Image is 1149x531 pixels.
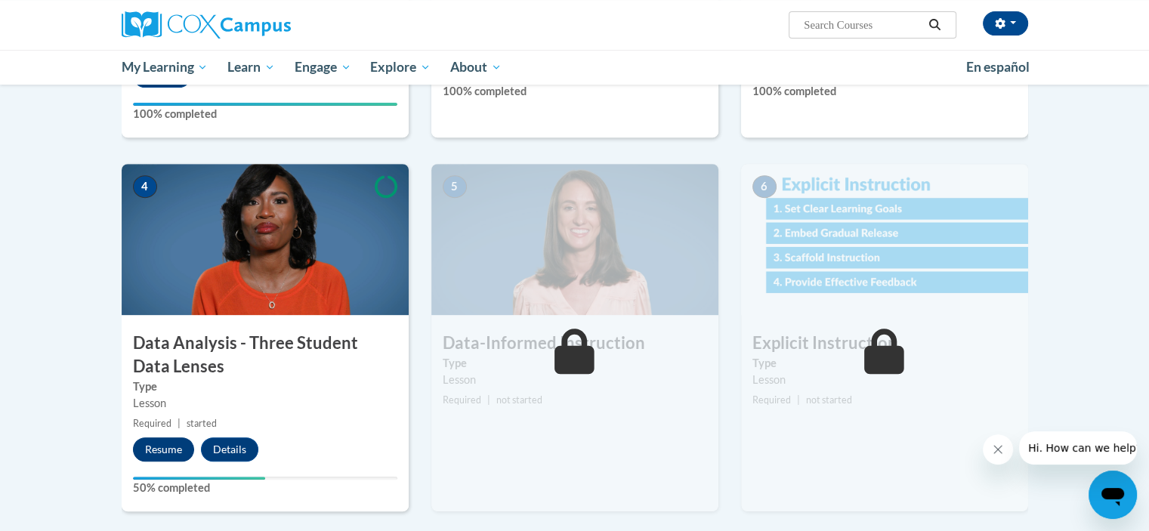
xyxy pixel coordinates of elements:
label: 100% completed [752,83,1017,100]
img: Cox Campus [122,11,291,39]
span: 4 [133,175,157,198]
a: Explore [360,50,440,85]
span: not started [496,394,542,406]
button: Details [201,437,258,462]
span: Explore [370,58,431,76]
span: Required [752,394,791,406]
span: | [178,418,181,429]
span: Hi. How can we help? [9,11,122,23]
div: Your progress [133,103,397,106]
h3: Data-Informed Instruction [431,332,718,355]
label: Type [133,378,397,395]
h3: Explicit Instruction [741,332,1028,355]
span: My Learning [121,58,208,76]
img: Course Image [741,164,1028,315]
label: 100% completed [443,83,707,100]
label: Type [443,355,707,372]
span: Learn [227,58,275,76]
a: Engage [285,50,361,85]
iframe: Button to launch messaging window [1089,471,1137,519]
span: About [450,58,502,76]
div: Lesson [752,372,1017,388]
h3: Data Analysis - Three Student Data Lenses [122,332,409,378]
span: Required [443,394,481,406]
span: not started [806,394,852,406]
span: 6 [752,175,777,198]
div: Your progress [133,477,265,480]
div: Main menu [99,50,1051,85]
span: 5 [443,175,467,198]
span: | [797,394,800,406]
a: About [440,50,511,85]
iframe: Message from company [1019,431,1137,465]
button: Search [923,16,946,34]
button: Resume [133,437,194,462]
a: Learn [218,50,285,85]
span: Engage [295,58,351,76]
span: | [487,394,490,406]
input: Search Courses [802,16,923,34]
span: Required [133,418,171,429]
a: Cox Campus [122,11,409,39]
div: Lesson [133,395,397,412]
img: Course Image [122,164,409,315]
label: Type [752,355,1017,372]
div: Lesson [443,372,707,388]
img: Course Image [431,164,718,315]
span: started [187,418,217,429]
label: 50% completed [133,480,397,496]
label: 100% completed [133,106,397,122]
a: En español [956,51,1039,83]
span: En español [966,59,1030,75]
a: My Learning [112,50,218,85]
button: Account Settings [983,11,1028,36]
iframe: Close message [983,434,1013,465]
